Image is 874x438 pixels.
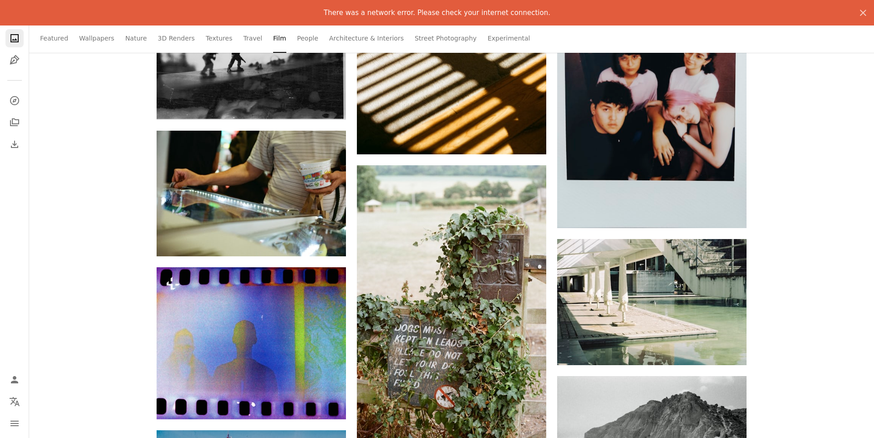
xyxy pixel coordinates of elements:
img: Man playing a pinball machine with a drink [157,131,346,256]
a: Illustrations [5,51,24,69]
img: Modern building with reflecting pool and stairs [557,239,747,365]
a: Experimental [488,24,530,53]
a: Man playing a pinball machine with a drink [157,189,346,197]
a: Architecture & Interiors [329,24,404,53]
button: Language [5,392,24,411]
button: Menu [5,414,24,433]
a: Explore [5,92,24,110]
a: Ivy covered gate with dogs must be kept on leads sign. [357,304,546,312]
a: Travel [243,24,262,53]
a: 3D Renders [158,24,195,53]
a: Street Photography [415,24,477,53]
img: a man standing in front of a yellow and blue background [157,267,346,419]
p: There was a network error. Please check your internet connection. [324,7,550,18]
a: Four young people posing together indoors [557,107,747,115]
a: Photos [5,29,24,47]
a: Nature [125,24,147,53]
a: People [297,24,319,53]
a: Download History [5,135,24,153]
a: a man standing in front of a yellow and blue background [157,339,346,347]
a: Modern building with reflecting pool and stairs [557,298,747,306]
a: Log in / Sign up [5,371,24,389]
a: Featured [40,24,68,53]
a: Collections [5,113,24,132]
a: Textures [206,24,233,53]
a: Wallpapers [79,24,114,53]
a: Two toy soldiers advance across a textured surface. [157,51,346,60]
